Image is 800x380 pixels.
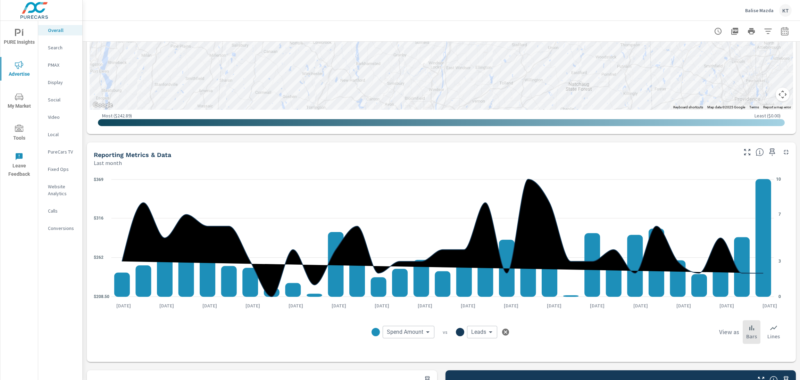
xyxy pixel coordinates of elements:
button: Make Fullscreen [742,147,753,158]
a: Terms (opens in new tab) [749,105,759,109]
p: PMAX [48,61,77,68]
button: Keyboard shortcuts [673,105,703,110]
text: 7 [778,212,781,217]
text: $208.50 [94,294,109,299]
div: Social [38,94,82,105]
div: Calls [38,206,82,216]
div: nav menu [0,21,38,181]
button: Select Date Range [778,24,792,38]
p: [DATE] [111,302,136,309]
button: Minimize Widget [781,147,792,158]
p: Social [48,96,77,103]
div: Leads [467,326,497,338]
div: Display [38,77,82,88]
div: Fixed Ops [38,164,82,174]
span: Tools [2,125,36,142]
div: KT [779,4,792,17]
p: [DATE] [672,302,696,309]
h6: View as [719,329,739,336]
button: Map camera controls [776,88,790,101]
p: [DATE] [542,302,566,309]
img: Google [91,101,114,110]
text: 3 [778,259,781,264]
p: [DATE] [327,302,351,309]
div: Spend Amount [383,326,434,338]
p: [DATE] [284,302,308,309]
div: PureCars TV [38,147,82,157]
span: Spend Amount [387,329,423,336]
div: Local [38,129,82,140]
p: [DATE] [198,302,222,309]
div: Conversions [38,223,82,233]
p: [DATE] [499,302,523,309]
p: [DATE] [715,302,739,309]
p: [DATE] [628,302,653,309]
p: Search [48,44,77,51]
p: [DATE] [241,302,265,309]
div: Video [38,112,82,122]
button: "Export Report to PDF" [728,24,742,38]
p: Bars [746,332,757,340]
p: Video [48,114,77,121]
span: My Market [2,93,36,110]
a: Report a map error [763,105,791,109]
text: $369 [94,177,103,182]
div: PMAX [38,60,82,70]
p: Conversions [48,225,77,232]
text: $262 [94,255,103,260]
div: Search [38,42,82,53]
span: PURE Insights [2,29,36,47]
text: $316 [94,216,103,221]
button: Print Report [744,24,758,38]
p: Least ( $0.00 ) [755,113,781,119]
p: Display [48,79,77,86]
p: Local [48,131,77,138]
button: Apply Filters [761,24,775,38]
p: [DATE] [456,302,480,309]
p: [DATE] [370,302,394,309]
p: Lines [767,332,780,340]
p: vs [434,329,456,335]
span: Advertise [2,61,36,79]
h5: Reporting Metrics & Data [94,151,171,158]
p: [DATE] [155,302,179,309]
p: [DATE] [758,302,782,309]
div: Website Analytics [38,181,82,199]
span: Leads [471,329,486,336]
p: Calls [48,207,77,214]
text: 10 [776,177,781,182]
span: Map data ©2025 Google [707,105,745,109]
p: [DATE] [413,302,437,309]
p: PureCars TV [48,148,77,155]
div: Overall [38,25,82,35]
span: Leave Feedback [2,152,36,179]
p: Overall [48,27,77,34]
a: Open this area in Google Maps (opens a new window) [91,101,114,110]
p: Balise Mazda [745,7,774,14]
text: 0 [778,294,781,299]
p: Website Analytics [48,183,77,197]
span: Understand performance data overtime and see how metrics compare to each other. [756,148,764,156]
p: Most ( $242.89 ) [102,113,132,119]
p: Last month [94,159,122,167]
p: [DATE] [585,302,609,309]
span: Save this to your personalized report [767,147,778,158]
p: Fixed Ops [48,166,77,173]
